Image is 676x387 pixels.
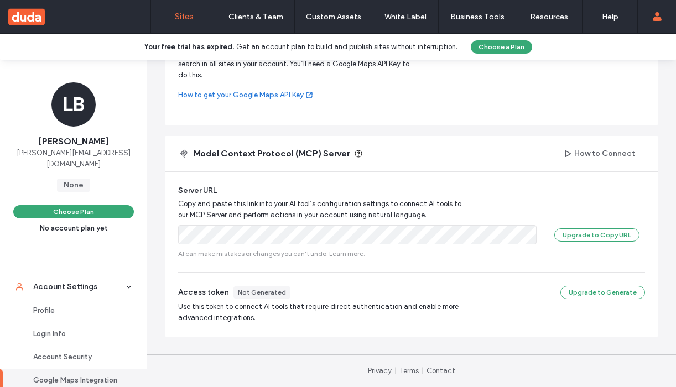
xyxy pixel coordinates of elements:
[13,205,134,218] button: Choose Plan
[530,12,568,22] label: Resources
[178,249,645,259] span: AI can make mistakes or changes you can’t undo.
[144,43,234,51] b: Your free trial has expired.
[13,148,134,170] span: [PERSON_NAME][EMAIL_ADDRESS][DOMAIN_NAME]
[57,179,90,192] span: None
[40,223,108,234] span: No account plan yet
[384,12,427,22] label: White Label
[554,145,645,163] button: How to Connect
[175,12,194,22] label: Sites
[178,301,470,323] span: Use this token to connect AI tools that require direct authentication and enable more advanced in...
[178,287,229,298] span: Access token
[238,287,286,297] div: Not Generated
[39,135,108,148] span: [PERSON_NAME]
[368,367,392,375] a: Privacy
[471,40,532,54] button: Choose a Plan
[306,12,361,22] label: Custom Assets
[178,48,412,81] span: Make Google Maps the default map tool for map widgets and location search in all sites in your ac...
[228,12,283,22] label: Clients & Team
[399,367,419,375] a: Terms
[236,43,457,51] span: Get an account plan to build and publish sites without interruption.
[33,352,124,363] div: Account Security
[178,90,412,101] a: How to get your Google Maps API Key
[33,375,124,386] div: Google Maps Integration
[427,367,455,375] a: Contact
[329,249,365,259] a: Learn more.
[25,8,48,18] span: Help
[422,367,424,375] span: |
[33,328,124,339] div: Login Info
[33,305,124,316] div: Profile
[394,367,397,375] span: |
[51,82,96,127] div: LB
[450,12,505,22] label: Business Tools
[33,281,124,292] div: Account Settings
[178,185,217,196] span: Server URL
[178,198,470,221] span: Copy and paste this link into your AI tool’s configuration settings to connect AI tools to our MC...
[602,12,618,22] label: Help
[194,148,350,160] span: Model Context Protocol (MCP) Server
